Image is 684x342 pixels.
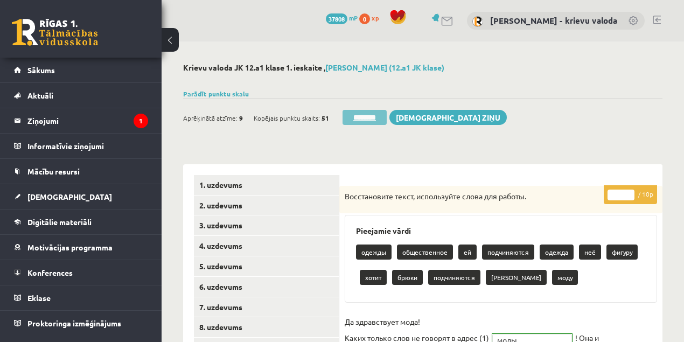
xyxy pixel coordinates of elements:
a: 37808 mP [326,13,358,22]
span: Mācību resursi [27,166,80,176]
p: / 10p [604,185,657,204]
p: Восстановите текст, используйте слова для работы. [345,191,603,202]
a: Konferences [14,260,148,285]
span: Sākums [27,65,55,75]
a: 4. uzdevums [194,236,339,256]
span: Proktoringa izmēģinājums [27,318,121,328]
p: брюки [392,270,423,285]
a: Motivācijas programma [14,235,148,260]
a: Eklase [14,285,148,310]
a: Rīgas 1. Tālmācības vidusskola [12,19,98,46]
p: ей [458,245,477,260]
a: 6. uzdevums [194,277,339,297]
p: подчиняются [428,270,480,285]
i: 1 [134,114,148,128]
a: [DEMOGRAPHIC_DATA] ziņu [389,110,507,125]
img: Ludmila Ziediņa - krievu valoda [472,16,483,27]
a: Proktoringa izmēģinājums [14,311,148,336]
p: одежды [356,245,392,260]
span: Aktuāli [27,90,53,100]
a: Ziņojumi1 [14,108,148,133]
span: Motivācijas programma [27,242,113,252]
span: Konferences [27,268,73,277]
p: моду [552,270,578,285]
a: 0 xp [359,13,384,22]
span: Aprēķinātā atzīme: [183,110,238,126]
span: [DEMOGRAPHIC_DATA] [27,192,112,201]
a: 8. uzdevums [194,317,339,337]
a: 5. uzdevums [194,256,339,276]
span: 0 [359,13,370,24]
a: [DEMOGRAPHIC_DATA] [14,184,148,209]
legend: Informatīvie ziņojumi [27,134,148,158]
span: Digitālie materiāli [27,217,92,227]
span: 9 [239,110,243,126]
h2: Krievu valoda JK 12.a1 klase 1. ieskaite , [183,63,662,72]
a: [PERSON_NAME] - krievu valoda [490,15,617,26]
a: 7. uzdevums [194,297,339,317]
a: 2. uzdevums [194,196,339,215]
p: неё [579,245,601,260]
a: Informatīvie ziņojumi [14,134,148,158]
p: одежда [540,245,574,260]
legend: Ziņojumi [27,108,148,133]
a: Parādīt punktu skalu [183,89,249,98]
a: Digitālie materiāli [14,210,148,234]
h3: Pieejamie vārdi [356,226,646,235]
span: Kopējais punktu skaits: [254,110,320,126]
a: Mācību resursi [14,159,148,184]
p: [PERSON_NAME] [486,270,547,285]
a: [PERSON_NAME] (12.a1 JK klase) [325,62,444,72]
p: хотит [360,270,387,285]
a: Aktuāli [14,83,148,108]
a: 1. uzdevums [194,175,339,195]
p: фигуру [606,245,638,260]
span: mP [349,13,358,22]
a: 3. uzdevums [194,215,339,235]
p: подчиняются [482,245,534,260]
body: Bagātinātā teksta redaktors, wiswyg-editor-47433986161900-1760514671-318 [11,11,299,22]
span: 51 [322,110,329,126]
span: 37808 [326,13,347,24]
span: xp [372,13,379,22]
span: Eklase [27,293,51,303]
p: общественное [397,245,453,260]
a: Sākums [14,58,148,82]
